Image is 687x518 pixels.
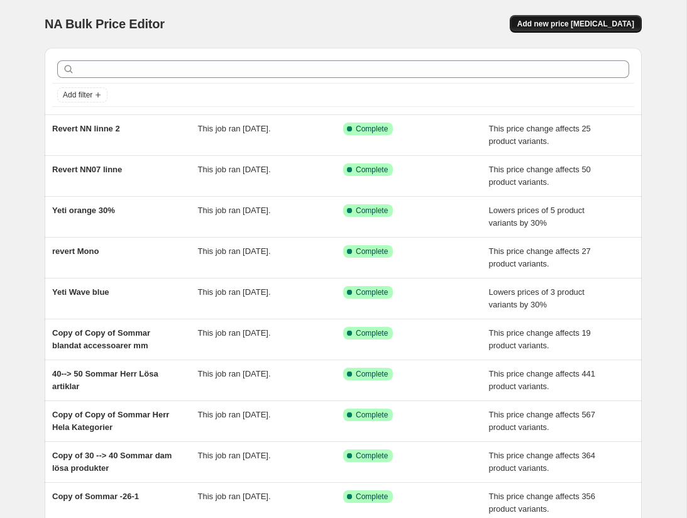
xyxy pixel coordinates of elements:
[510,15,642,33] button: Add new price [MEDICAL_DATA]
[52,492,139,501] span: Copy of Sommar -26-1
[356,206,388,216] span: Complete
[356,124,388,134] span: Complete
[356,328,388,338] span: Complete
[198,124,271,133] span: This job ran [DATE].
[52,451,172,473] span: Copy of 30 --> 40 Sommar dam lösa produkter
[517,19,634,29] span: Add new price [MEDICAL_DATA]
[198,206,271,215] span: This job ran [DATE].
[356,369,388,379] span: Complete
[198,451,271,460] span: This job ran [DATE].
[356,246,388,256] span: Complete
[489,246,591,268] span: This price change affects 27 product variants.
[57,87,107,102] button: Add filter
[52,206,115,215] span: Yeti orange 30%
[198,246,271,256] span: This job ran [DATE].
[489,165,591,187] span: This price change affects 50 product variants.
[489,492,596,514] span: This price change affects 356 product variants.
[356,492,388,502] span: Complete
[356,410,388,420] span: Complete
[52,124,120,133] span: Revert NN linne 2
[198,165,271,174] span: This job ran [DATE].
[489,328,591,350] span: This price change affects 19 product variants.
[63,90,92,100] span: Add filter
[198,328,271,338] span: This job ran [DATE].
[52,287,109,297] span: Yeti Wave blue
[45,17,165,31] span: NA Bulk Price Editor
[52,328,150,350] span: Copy of Copy of Sommar blandat accessoarer mm
[198,369,271,378] span: This job ran [DATE].
[52,410,169,432] span: Copy of Copy of Sommar Herr Hela Kategorier
[52,165,122,174] span: Revert NN07 linne
[489,451,596,473] span: This price change affects 364 product variants.
[356,451,388,461] span: Complete
[489,124,591,146] span: This price change affects 25 product variants.
[489,410,596,432] span: This price change affects 567 product variants.
[198,492,271,501] span: This job ran [DATE].
[489,287,585,309] span: Lowers prices of 3 product variants by 30%
[356,165,388,175] span: Complete
[489,369,596,391] span: This price change affects 441 product variants.
[52,369,158,391] span: 40--> 50 Sommar Herr Lösa artiklar
[356,287,388,297] span: Complete
[198,287,271,297] span: This job ran [DATE].
[489,206,585,228] span: Lowers prices of 5 product variants by 30%
[52,246,99,256] span: revert Mono
[198,410,271,419] span: This job ran [DATE].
